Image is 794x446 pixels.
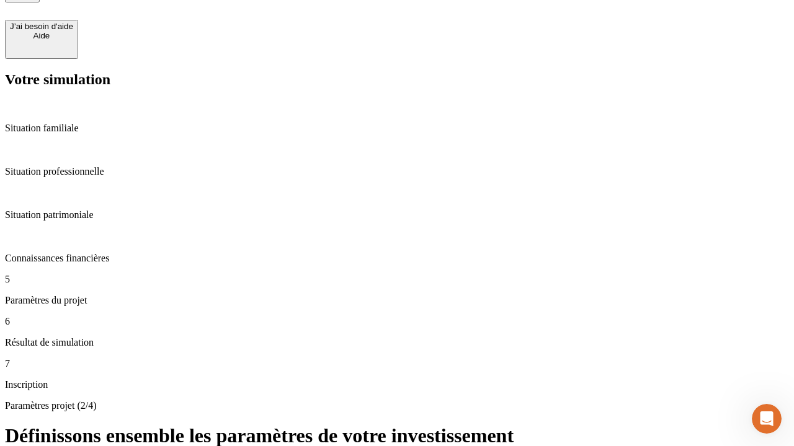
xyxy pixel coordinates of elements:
p: 5 [5,274,789,285]
p: Situation patrimoniale [5,209,789,221]
p: Paramètres projet (2/4) [5,400,789,411]
p: Résultat de simulation [5,337,789,348]
iframe: Intercom live chat [752,404,782,434]
p: Situation professionnelle [5,166,789,177]
div: Aide [10,31,73,40]
p: Paramètres du projet [5,295,789,306]
p: Inscription [5,379,789,390]
button: J’ai besoin d'aideAide [5,20,78,59]
div: J’ai besoin d'aide [10,22,73,31]
p: 7 [5,358,789,369]
p: 6 [5,316,789,327]
p: Connaissances financières [5,253,789,264]
h2: Votre simulation [5,71,789,88]
p: Situation familiale [5,123,789,134]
